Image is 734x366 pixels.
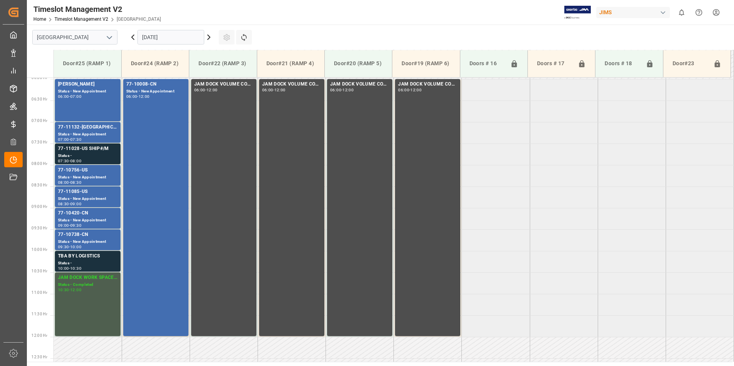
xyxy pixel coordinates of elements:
div: 10:30 [70,267,81,270]
span: 10:30 Hr [31,269,47,273]
div: Door#23 [670,56,710,71]
div: Doors # 18 [602,56,642,71]
div: Status - New Appointment [58,88,117,95]
button: show 0 new notifications [673,4,690,21]
div: - [69,267,70,270]
div: Door#20 (RAMP 5) [331,56,386,71]
button: JIMS [596,5,673,20]
span: 08:30 Hr [31,183,47,187]
input: Type to search/select [32,30,117,45]
div: Door#19 (RAMP 6) [398,56,453,71]
button: Help Center [690,4,708,21]
div: - [137,95,138,98]
div: 08:00 [70,159,81,163]
span: 07:00 Hr [31,119,47,123]
div: Door#21 (RAMP 4) [263,56,318,71]
div: 07:30 [58,159,69,163]
span: 12:00 Hr [31,333,47,338]
div: 77-10008-CN [126,81,185,88]
div: TBA BY LOGISTICS [58,252,117,260]
span: 09:00 Hr [31,204,47,209]
div: 06:00 [398,88,409,92]
div: - [69,202,70,206]
div: - [69,288,70,292]
div: 08:30 [58,202,69,206]
div: 77-11132-[GEOGRAPHIC_DATA] [58,124,117,131]
div: 12:00 [139,95,150,98]
a: Home [33,16,46,22]
div: Doors # 17 [534,56,575,71]
div: 08:00 [58,181,69,184]
span: 08:00 Hr [31,162,47,166]
span: 07:30 Hr [31,140,47,144]
a: Timeslot Management V2 [55,16,108,22]
div: Door#22 (RAMP 3) [195,56,250,71]
div: JIMS [596,7,670,18]
span: 12:30 Hr [31,355,47,359]
div: - [69,224,70,227]
div: - [205,88,207,92]
div: 09:00 [58,224,69,227]
div: JAM DOCK VOLUME CONTROL [330,81,389,88]
div: JAM DOCK WORK SPACE CONTROL [58,274,117,282]
div: Status - New Appointment [58,196,117,202]
button: open menu [103,31,115,43]
div: Status - New Appointment [58,174,117,181]
div: JAM DOCK VOLUME CONTROL [194,81,253,88]
div: 06:00 [126,95,137,98]
div: 10:30 [58,288,69,292]
div: 06:00 [58,95,69,98]
div: Timeslot Management V2 [33,3,161,15]
div: 06:00 [194,88,205,92]
div: 12:00 [207,88,218,92]
div: 08:30 [70,181,81,184]
span: 09:30 Hr [31,226,47,230]
div: - [273,88,274,92]
div: - [69,181,70,184]
div: 06:00 [262,88,273,92]
div: 07:30 [70,138,81,141]
div: 09:30 [70,224,81,227]
div: - [409,88,410,92]
div: 10:00 [70,245,81,249]
div: 77-11085-US [58,188,117,196]
div: 09:30 [58,245,69,249]
span: 10:00 Hr [31,247,47,252]
div: JAM DOCK VOLUME CONTROL [262,81,321,88]
div: Status - Completed [58,282,117,288]
div: 12:00 [342,88,354,92]
span: 06:30 Hr [31,97,47,101]
div: Doors # 16 [466,56,507,71]
div: JAM DOCK VOLUME CONTROL [398,81,457,88]
div: 77-10756-US [58,167,117,174]
div: 12:00 [70,288,81,292]
div: Status - New Appointment [58,217,117,224]
div: 12:00 [410,88,422,92]
span: 11:30 Hr [31,312,47,316]
div: - [69,138,70,141]
div: 10:00 [58,267,69,270]
div: 12:00 [274,88,286,92]
img: Exertis%20JAM%20-%20Email%20Logo.jpg_1722504956.jpg [564,6,591,19]
div: 09:00 [70,202,81,206]
div: Status - New Appointment [58,131,117,138]
div: 07:00 [70,95,81,98]
div: - [69,159,70,163]
div: 77-10420-CN [58,209,117,217]
div: - [69,95,70,98]
div: 77-11028-US SHIP#/M [58,145,117,153]
div: 07:00 [58,138,69,141]
span: 11:00 Hr [31,290,47,295]
div: Door#25 (RAMP 1) [60,56,115,71]
div: Status - New Appointment [126,88,185,95]
div: - [69,245,70,249]
div: Status - [58,153,117,159]
div: [PERSON_NAME] [58,81,117,88]
div: 06:00 [330,88,341,92]
div: Status - [58,260,117,267]
div: Door#24 (RAMP 2) [128,56,183,71]
div: 77-10738-CN [58,231,117,239]
div: Status - New Appointment [58,239,117,245]
div: - [341,88,342,92]
input: DD.MM.YYYY [137,30,204,45]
